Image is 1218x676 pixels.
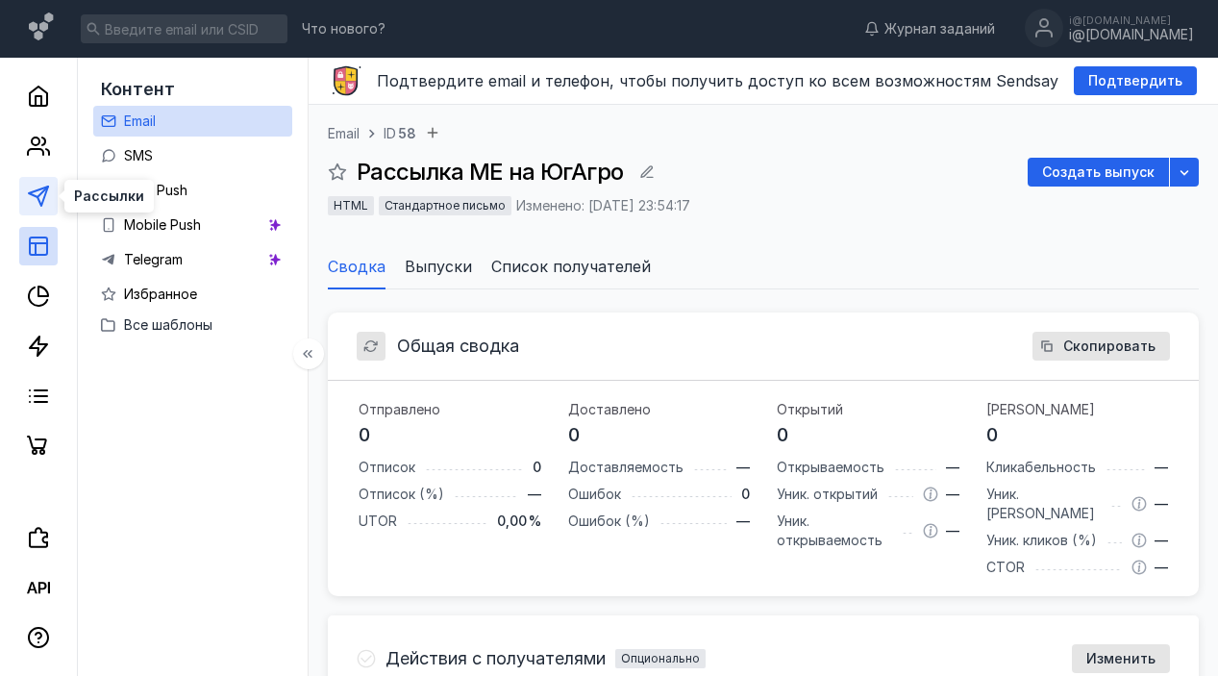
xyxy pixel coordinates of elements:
[124,316,212,333] span: Все шаблоны
[1074,66,1197,95] button: Подтвердить
[986,559,1025,575] span: CTOR
[491,255,651,278] span: Список получателей
[93,279,292,310] a: Избранное
[397,335,519,358] span: Общая сводка
[986,423,998,446] span: 0
[1063,338,1156,355] span: Скопировать
[93,140,292,171] a: SMS
[986,459,1096,475] span: Кликабельность
[124,286,197,302] span: Избранное
[334,198,368,213] span: HTML
[74,189,144,203] span: Рассылки
[516,197,690,213] span: Изменено: [DATE] 23:54:17
[497,512,541,531] span: 0,00 %
[93,210,292,240] a: Mobile Push
[357,158,623,186] span: Рассылка МЕ на ЮгАгро
[124,182,187,198] span: Web Push
[568,513,650,529] span: Ошибок (%)
[1042,164,1155,181] span: Создать выпуск
[385,649,606,668] span: Действия с получателями
[1155,531,1168,550] span: —
[292,22,395,36] a: Что нового?
[741,485,750,504] span: 0
[736,512,750,531] span: —
[568,400,751,419] h4: Доставлено
[884,19,995,38] span: Журнал заданий
[1086,651,1156,667] span: Изменить
[405,255,472,278] span: Выпуски
[1069,27,1194,43] div: i@[DOMAIN_NAME]
[736,458,750,477] span: —
[528,485,541,504] span: —
[124,147,153,163] span: SMS
[1069,14,1194,26] div: i@[DOMAIN_NAME]
[93,175,292,206] a: Web Push
[302,22,385,36] span: Что нового?
[777,459,884,475] span: Открываемость
[1072,644,1170,673] button: Изменить
[359,459,415,475] span: Отписок
[986,400,1169,419] h4: [PERSON_NAME]
[986,532,1097,548] span: Уник. кликов (%)
[777,513,882,548] span: Уник. открываемость
[986,486,1095,521] span: Уник. [PERSON_NAME]
[385,649,706,668] h4: Действия с получателямиОпционально
[124,113,156,129] span: Email
[93,106,292,137] a: Email
[946,521,959,540] span: —
[124,251,183,267] span: Telegram
[385,198,506,213] span: Стандартное письмо
[777,486,878,502] span: Уник. открытий
[1032,332,1170,361] button: Скопировать
[377,71,1058,90] span: Подтвердите email и телефон, чтобы получить доступ ко всем возможностям Sendsay
[777,400,959,419] h4: Открытий
[328,255,385,278] span: Сводка
[855,19,1005,38] a: Журнал заданий
[1155,494,1168,513] span: —
[946,458,959,477] span: —
[359,513,397,529] span: UTOR
[568,459,684,475] span: Доставляемость
[1155,458,1168,477] span: —
[359,486,444,502] span: Отписок (%)
[568,423,580,446] span: 0
[1028,158,1169,187] button: Создать выпуск
[568,486,621,502] span: Ошибок
[101,310,285,340] button: Все шаблоны
[621,653,700,664] div: Опционально
[1155,558,1168,577] span: —
[101,79,175,99] span: Контент
[93,244,292,275] a: Telegram
[533,458,541,477] span: 0
[359,423,370,446] span: 0
[946,485,959,504] span: —
[777,423,788,446] span: 0
[328,124,360,143] a: Email
[81,14,287,43] input: Введите email или CSID
[124,216,201,233] span: Mobile Push
[359,400,541,419] h4: Отправлено
[398,124,416,143] span: 58
[384,125,396,141] span: ID
[1088,73,1182,89] span: Подтвердить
